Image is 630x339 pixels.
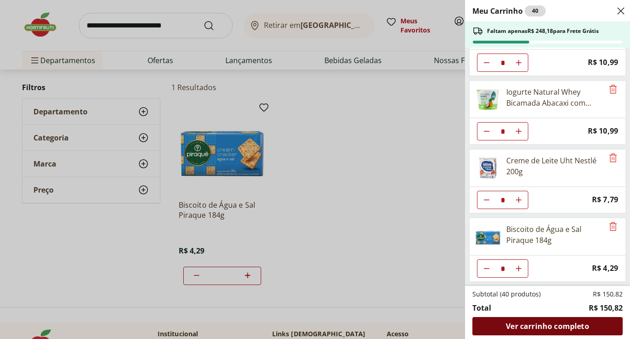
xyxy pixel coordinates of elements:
[496,54,509,71] input: Quantidade Atual
[509,191,528,209] button: Aumentar Quantidade
[608,153,619,164] button: Remove
[588,56,618,69] span: R$ 10,99
[487,27,599,35] span: Faltam apenas R$ 248,18 para Frete Grátis
[608,84,619,95] button: Remove
[592,262,618,274] span: R$ 4,29
[472,5,546,16] h2: Meu Carrinho
[589,302,623,313] span: R$ 150,82
[608,221,619,232] button: Remove
[506,224,603,246] div: Biscoito de Água e Sal Piraque 184g
[477,54,496,72] button: Diminuir Quantidade
[506,86,603,108] div: Iogurte Natural Whey Bicamada Abacaxi com Coco 11g de Proteína Verde Campo 140g
[592,194,618,206] span: R$ 7,79
[472,290,541,299] span: Subtotal (40 produtos)
[477,191,496,209] button: Diminuir Quantidade
[475,224,501,249] img: Principal
[496,191,509,209] input: Quantidade Atual
[496,260,509,277] input: Quantidade Atual
[525,5,546,16] div: 40
[506,155,603,177] div: Creme de Leite Uht Nestlé 200g
[509,54,528,72] button: Aumentar Quantidade
[509,259,528,278] button: Aumentar Quantidade
[472,317,623,335] a: Ver carrinho completo
[472,302,491,313] span: Total
[477,259,496,278] button: Diminuir Quantidade
[509,122,528,140] button: Aumentar Quantidade
[477,122,496,140] button: Diminuir Quantidade
[506,323,589,330] span: Ver carrinho completo
[593,290,623,299] span: R$ 150,82
[588,125,618,137] span: R$ 10,99
[496,123,509,140] input: Quantidade Atual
